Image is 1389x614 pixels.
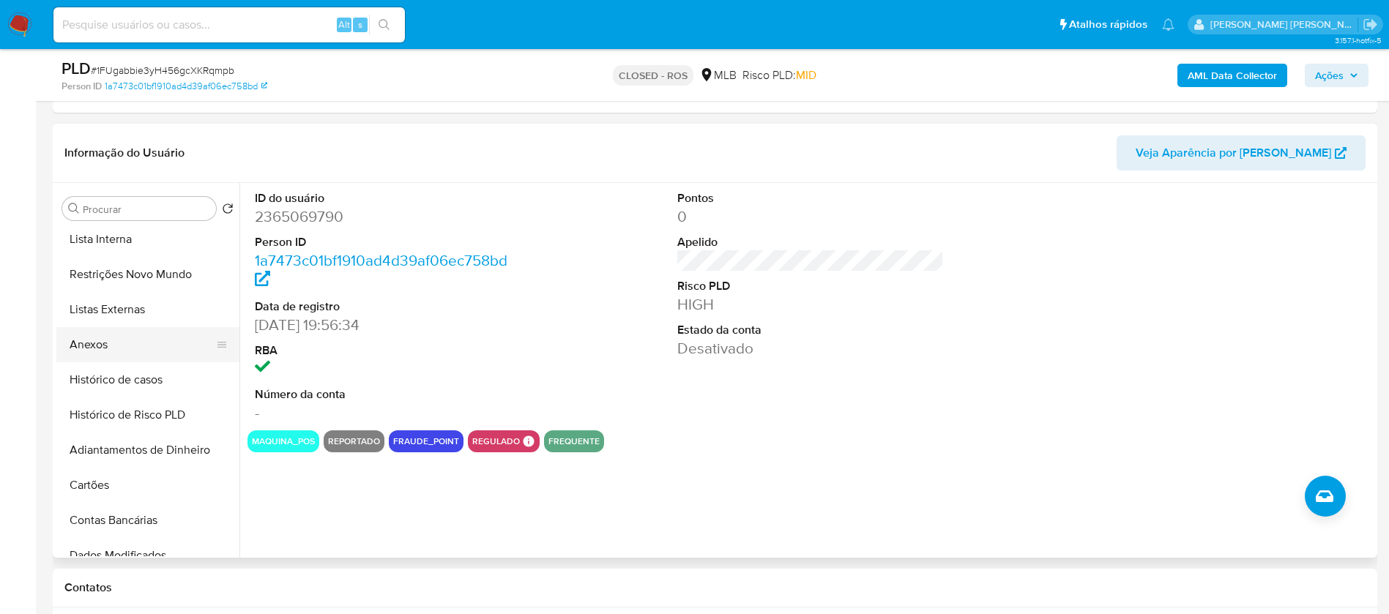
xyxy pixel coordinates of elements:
a: Notificações [1162,18,1174,31]
button: Adiantamentos de Dinheiro [56,433,239,468]
button: Histórico de casos [56,362,239,397]
b: AML Data Collector [1188,64,1277,87]
dd: - [255,403,522,423]
dt: Número da conta [255,386,522,403]
button: Lista Interna [56,222,239,257]
input: Procurar [83,203,210,216]
span: Veja Aparência por [PERSON_NAME] [1136,135,1331,171]
a: Sair [1363,17,1378,32]
button: regulado [472,438,520,444]
span: 3.157.1-hotfix-5 [1335,34,1382,46]
span: Ações [1315,64,1344,87]
a: 1a7473c01bf1910ad4d39af06ec758bd [105,80,267,93]
span: Alt [338,18,350,31]
dd: 2365069790 [255,206,522,227]
button: Ações [1305,64,1368,87]
button: maquina_pos [252,438,315,444]
b: Person ID [62,80,102,93]
dt: Risco PLD [677,278,945,294]
button: Restrições Novo Mundo [56,257,239,292]
dd: [DATE] 19:56:34 [255,315,522,335]
dt: Estado da conta [677,322,945,338]
button: Veja Aparência por [PERSON_NAME] [1117,135,1366,171]
button: Cartões [56,468,239,503]
h1: Informação do Usuário [64,146,185,160]
dt: Person ID [255,234,522,250]
button: Dados Modificados [56,538,239,573]
span: Risco PLD: [742,67,816,83]
button: frequente [548,438,600,444]
button: Procurar [68,203,80,214]
p: andreia.almeida@mercadolivre.com [1210,18,1358,31]
dt: Apelido [677,234,945,250]
button: Contas Bancárias [56,503,239,538]
dt: ID do usuário [255,190,522,206]
button: Anexos [56,327,228,362]
button: Histórico de Risco PLD [56,397,239,433]
dt: RBA [255,342,522,359]
button: Listas Externas [56,292,239,327]
p: CLOSED - ROS [613,65,693,86]
span: Atalhos rápidos [1069,17,1147,32]
button: search-icon [369,15,399,35]
a: 1a7473c01bf1910ad4d39af06ec758bd [255,250,507,291]
dd: HIGH [677,294,945,315]
dd: Desativado [677,338,945,359]
dt: Data de registro [255,299,522,315]
div: MLB [699,67,737,83]
input: Pesquise usuários ou casos... [53,15,405,34]
button: AML Data Collector [1177,64,1287,87]
button: fraude_point [393,438,459,444]
span: MID [796,67,816,83]
b: PLD [62,56,91,80]
span: s [358,18,362,31]
button: Retornar ao pedido padrão [222,203,234,219]
span: # 1FUgabbie3yH456gcXKRqmpb [91,63,234,78]
button: reportado [328,438,380,444]
dt: Pontos [677,190,945,206]
dd: 0 [677,206,945,227]
h1: Contatos [64,580,1366,595]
